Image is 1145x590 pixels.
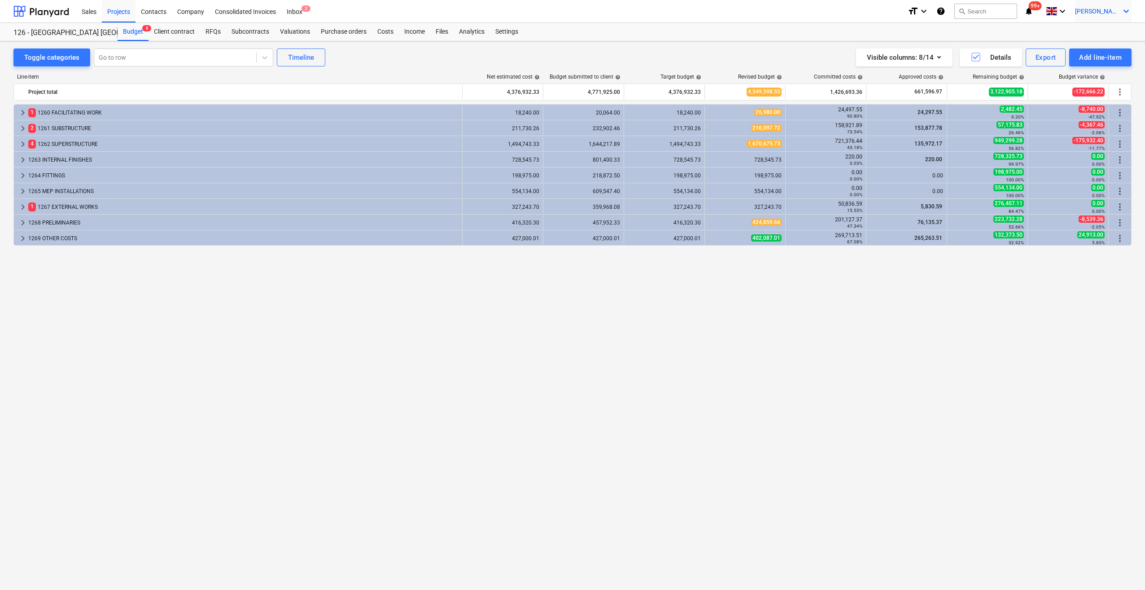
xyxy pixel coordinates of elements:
button: Toggle categories [13,48,90,66]
span: More actions [1114,233,1125,244]
div: 1267 EXTERNAL WORKS [28,200,459,214]
a: Analytics [454,23,490,41]
div: 801,400.33 [547,157,620,163]
span: 2,482.45 [1000,106,1024,113]
div: Target budget [660,74,701,80]
span: 3,122,905.18 [989,88,1024,96]
span: 0.00 [1091,168,1105,176]
small: 32.92% [1009,240,1024,245]
span: More actions [1114,154,1125,165]
small: 0.00% [850,176,862,181]
div: Remaining budget [973,74,1024,80]
button: Add line-item [1069,48,1132,66]
small: 100.00% [1006,177,1024,182]
span: More actions [1114,170,1125,181]
div: 211,730.26 [628,125,701,132]
div: 728,545.73 [708,157,782,163]
small: 52.66% [1009,225,1024,229]
div: 198,975.00 [708,172,782,179]
div: 427,000.01 [628,235,701,242]
span: 4 [28,140,36,148]
button: Timeline [277,48,325,66]
div: 427,000.01 [466,235,539,242]
div: Project total [28,85,459,99]
div: Line-item [13,74,463,80]
span: More actions [1114,123,1125,134]
div: Income [399,23,430,41]
small: 0.00% [1092,162,1105,167]
small: 9.20% [1011,114,1024,119]
div: 1268 PRELIMINARIES [28,216,459,230]
span: -8,539.36 [1079,216,1105,223]
a: RFQs [200,23,226,41]
div: 728,545.73 [466,157,539,163]
small: 43.18% [847,145,862,150]
div: 24,497.55 [789,106,862,119]
div: 1263 INTERNAL FINISHES [28,153,459,167]
small: -11.77% [1088,146,1105,151]
span: keyboard_arrow_right [17,233,28,244]
span: 135,972.17 [913,141,943,147]
small: 47.34% [847,224,862,229]
span: 5,830.59 [920,203,943,210]
i: Knowledge base [936,6,945,17]
div: 416,320.30 [628,220,701,226]
iframe: Chat Widget [1100,547,1145,590]
a: Valuations [275,23,315,41]
div: 416,320.30 [466,220,539,226]
div: 554,134.00 [466,188,539,194]
div: Budget variance [1059,74,1105,80]
span: 661,596.97 [913,88,943,96]
div: Subcontracts [226,23,275,41]
span: 220.00 [924,156,943,163]
span: More actions [1114,202,1125,212]
small: -47.92% [1088,114,1105,119]
small: -2.05% [1091,225,1105,229]
span: 265,263.51 [913,235,943,241]
div: Revised budget [738,74,782,80]
div: Export [1036,52,1056,63]
i: notifications [1024,6,1033,17]
span: keyboard_arrow_right [17,154,28,165]
button: Visible columns:8/14 [856,48,953,66]
div: 1,426,693.36 [789,85,862,99]
div: 198,975.00 [466,172,539,179]
div: Approved costs [899,74,944,80]
div: 327,243.70 [466,204,539,210]
div: 1,644,217.89 [547,141,620,147]
span: 424,859.66 [751,219,782,226]
div: 1264 FITTINGS [28,168,459,183]
a: Purchase orders [315,23,372,41]
span: 216,097.72 [751,124,782,132]
span: help [856,75,863,80]
span: More actions [1114,87,1125,97]
div: 1269 OTHER COSTS [28,231,459,246]
div: Add line-item [1079,52,1122,63]
div: 232,902.46 [547,125,620,132]
div: Budget submitted to client [550,74,621,80]
small: 0.00% [850,192,862,197]
div: 4,376,932.33 [466,85,539,99]
small: 84.47% [1009,209,1024,214]
button: Search [954,4,1017,19]
span: 2 [302,5,310,12]
small: 0.00% [1092,193,1105,198]
span: help [775,75,782,80]
div: 1260 FACILITATING WORK [28,106,459,120]
div: 554,134.00 [628,188,701,194]
span: 0.00 [1091,153,1105,160]
button: Export [1026,48,1066,66]
div: 220.00 [789,154,862,166]
div: 1,494,743.33 [466,141,539,147]
span: 99+ [1029,1,1042,10]
span: keyboard_arrow_right [17,186,28,197]
div: 327,243.70 [708,204,782,210]
span: 132,373.50 [993,231,1024,238]
div: Files [430,23,454,41]
div: 4,376,932.33 [628,85,701,99]
div: Costs [372,23,399,41]
span: 0.00 [1091,200,1105,207]
div: Committed costs [814,74,863,80]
